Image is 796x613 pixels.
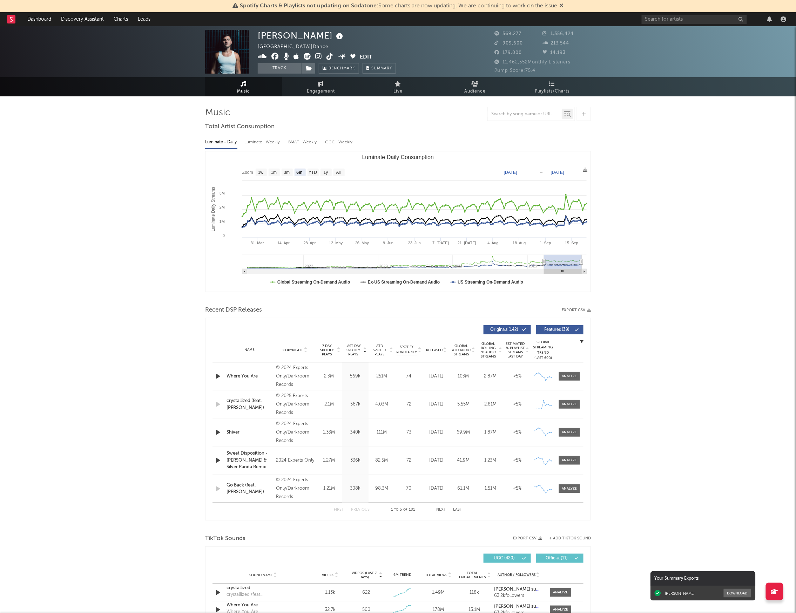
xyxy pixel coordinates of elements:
[325,136,353,148] div: OCC - Weekly
[452,485,475,492] div: 61.1M
[318,485,340,492] div: 1.21M
[506,485,529,492] div: <5%
[539,170,544,175] text: →
[506,457,529,464] div: <5%
[432,241,449,245] text: 7. [DATE]
[344,401,367,408] div: 567k
[220,205,225,209] text: 2M
[271,170,277,175] text: 1m
[370,429,393,436] div: 111M
[513,536,542,540] button: Export CSV
[223,233,225,238] text: 0
[276,476,314,501] div: © 2024 Experts Only/Darkroom Records
[541,556,573,560] span: Official ( 11 )
[506,373,529,380] div: <5%
[452,373,475,380] div: 103M
[436,508,446,512] button: Next
[282,77,359,96] a: Engagement
[479,429,502,436] div: 1.87M
[494,32,521,36] span: 569,277
[205,534,245,543] span: TikTok Sounds
[504,170,517,175] text: [DATE]
[426,348,443,352] span: Released
[397,429,421,436] div: 73
[458,241,476,245] text: 21. [DATE]
[360,53,373,62] button: Edit
[533,340,554,361] div: Global Streaming Trend (Last 60D)
[437,77,514,96] a: Audience
[425,573,447,577] span: Total Views
[536,554,583,563] button: Official(11)
[386,572,419,578] div: 6M Trend
[205,77,282,96] a: Music
[665,591,695,596] div: [PERSON_NAME]
[488,111,562,117] input: Search by song name or URL
[479,457,502,464] div: 1.23M
[220,191,225,195] text: 3M
[479,373,502,380] div: 2.87M
[276,456,314,465] div: 2024 Experts Only
[307,87,335,96] span: Engagement
[425,485,448,492] div: [DATE]
[393,87,403,96] span: Live
[452,401,475,408] div: 5.55M
[540,241,551,245] text: 1. Sep
[297,170,303,175] text: 6m
[334,508,344,512] button: First
[562,308,591,312] button: Export CSV
[344,344,363,356] span: Last Day Spotify Plays
[494,41,523,46] span: 909,600
[551,170,564,175] text: [DATE]
[309,170,317,175] text: YTD
[370,373,393,380] div: 251M
[227,450,272,471] a: Sweet Disposition - [PERSON_NAME] & Silver Panda Remix
[227,602,300,609] div: Where You Are
[397,457,421,464] div: 72
[318,429,340,436] div: 1.33M
[242,170,253,175] text: Zoom
[543,32,574,36] span: 1,356,424
[258,30,345,41] div: [PERSON_NAME]
[494,50,522,55] span: 179,000
[384,506,422,514] div: 1 5 181
[56,12,109,26] a: Discovery Assistant
[350,571,378,579] span: Videos (last 7 days)
[403,508,407,511] span: of
[506,429,529,436] div: <5%
[227,429,272,436] a: Shiver
[370,401,393,408] div: 4.03M
[514,77,591,96] a: Playlists/Charts
[355,241,369,245] text: 26. May
[351,508,370,512] button: Previous
[488,556,520,560] span: UGC ( 420 )
[724,589,751,598] button: Download
[494,587,589,592] strong: [PERSON_NAME] summit & [PERSON_NAME]
[452,344,471,356] span: Global ATD Audio Streams
[498,573,535,577] span: Author / Followers
[488,241,499,245] text: 4. Aug
[227,373,272,380] a: Where You Are
[205,151,590,292] svg: Luminate Daily Consumption
[227,397,272,411] a: crystallized (feat. [PERSON_NAME])
[276,420,314,445] div: © 2024 Experts Only/Darkroom Records
[479,342,498,359] span: Global Rolling 7D Audio Streams
[220,219,225,224] text: 1M
[458,589,491,596] div: 118k
[371,67,392,70] span: Summary
[397,373,421,380] div: 74
[344,373,367,380] div: 569k
[513,241,526,245] text: 18. Aug
[133,12,155,26] a: Leads
[453,508,462,512] button: Last
[244,136,281,148] div: Luminate - Weekly
[205,136,237,148] div: Luminate - Daily
[425,373,448,380] div: [DATE]
[288,136,318,148] div: BMAT - Weekly
[249,573,273,577] span: Sound Name
[397,401,421,408] div: 72
[535,87,570,96] span: Playlists/Charts
[314,589,346,596] div: 1.13k
[422,589,455,596] div: 1.49M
